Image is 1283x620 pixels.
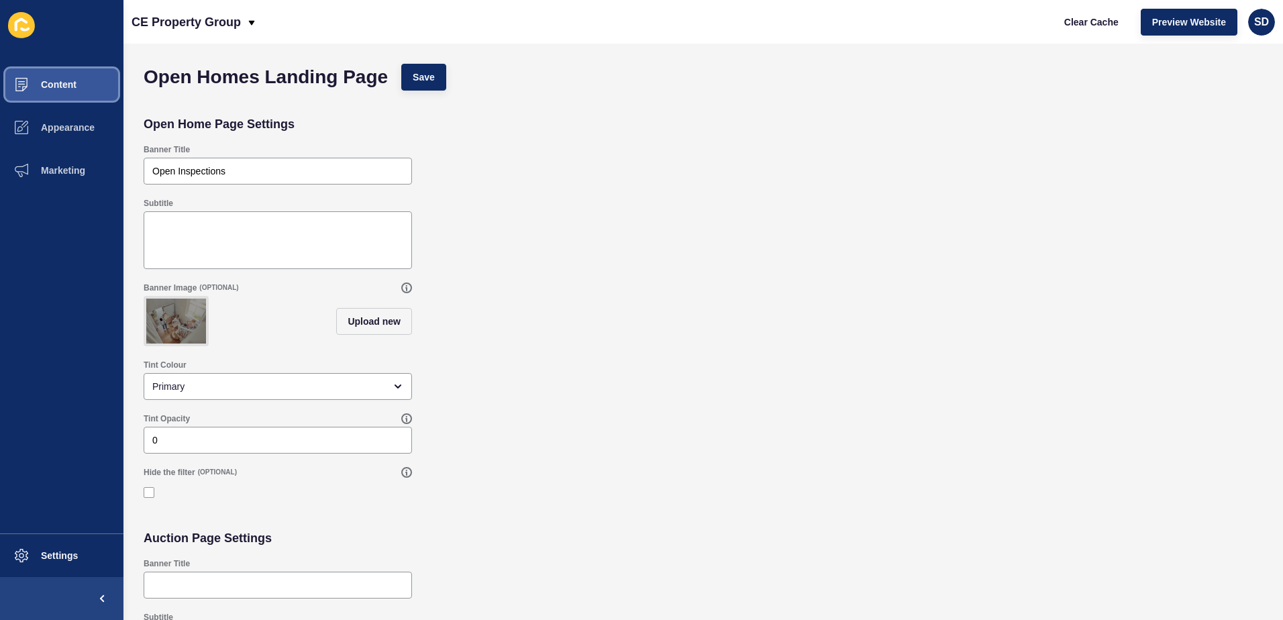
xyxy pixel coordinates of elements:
img: 292862478e8f71becff9ec5d68eff6a0.jpg [146,299,206,344]
h2: Open Home Page Settings [144,117,295,131]
label: Banner Title [144,558,190,569]
h1: Open Homes Landing Page [144,70,388,84]
h2: Auction Page Settings [144,531,272,545]
span: (OPTIONAL) [199,283,238,293]
span: SD [1254,15,1269,29]
label: Hide the filter [144,467,195,478]
label: Banner Title [144,144,190,155]
div: open menu [144,373,412,400]
span: Save [413,70,435,84]
span: (OPTIONAL) [198,468,237,477]
button: Clear Cache [1053,9,1130,36]
span: Clear Cache [1064,15,1119,29]
label: Tint Opacity [144,413,190,424]
span: Upload new [348,315,401,328]
span: Preview Website [1152,15,1226,29]
button: Upload new [336,308,412,335]
label: Tint Colour [144,360,187,370]
label: Subtitle [144,198,173,209]
p: CE Property Group [132,5,241,39]
label: Banner Image [144,282,197,293]
button: Save [401,64,446,91]
button: Preview Website [1141,9,1237,36]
